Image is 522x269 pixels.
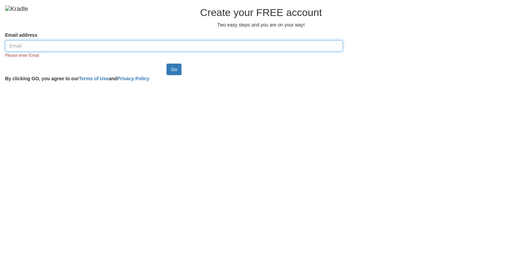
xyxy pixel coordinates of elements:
a: Privacy Policy [117,76,150,81]
label: By clicking GO, you agree to our and [5,75,150,82]
span: Please enter Email [5,53,39,58]
label: Email address [5,32,37,38]
img: Kradle [5,5,28,12]
input: Go [167,64,182,75]
input: Email [5,40,343,52]
p: Two easy steps and you are on your way! [5,21,517,28]
a: Terms of Use [79,76,109,81]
